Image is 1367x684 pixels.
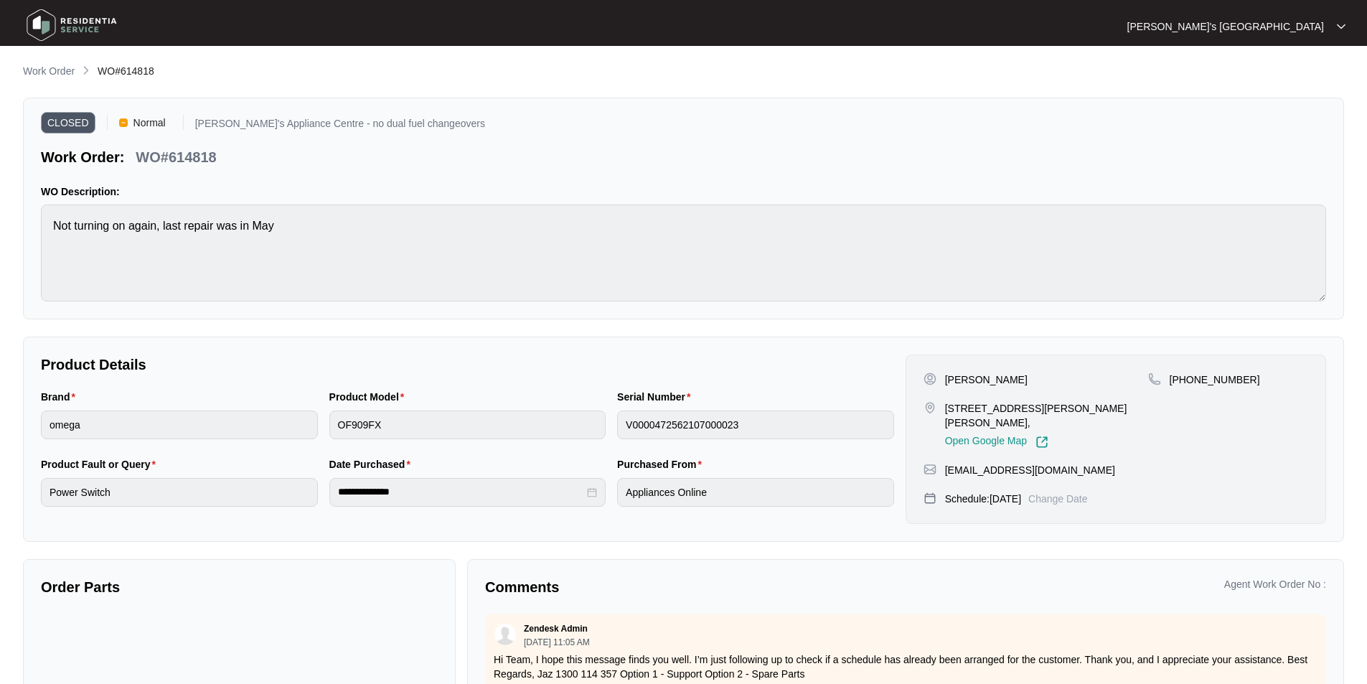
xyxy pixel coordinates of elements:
[945,436,1048,449] a: Open Google Map
[338,484,585,500] input: Date Purchased
[494,652,1317,681] p: Hi Team, I hope this message finds you well. I’m just following up to check if a schedule has alr...
[20,64,77,80] a: Work Order
[945,373,1028,387] p: [PERSON_NAME]
[617,390,696,404] label: Serial Number
[1337,23,1345,30] img: dropdown arrow
[494,624,516,645] img: user.svg
[945,492,1021,506] p: Schedule: [DATE]
[136,147,216,167] p: WO#614818
[80,65,92,76] img: chevron-right
[329,390,410,404] label: Product Model
[924,373,936,385] img: user-pin
[485,577,896,597] p: Comments
[195,118,485,133] p: [PERSON_NAME]'s Appliance Centre - no dual fuel changeovers
[1224,577,1326,591] p: Agent Work Order No :
[119,118,128,127] img: Vercel Logo
[41,112,95,133] span: CLOSED
[41,205,1326,301] textarea: Not turning on again, last repair was in May
[1028,492,1088,506] p: Change Date
[22,4,122,47] img: residentia service logo
[41,147,124,167] p: Work Order:
[617,457,708,472] label: Purchased From
[924,463,936,476] img: map-pin
[524,638,590,647] p: [DATE] 11:05 AM
[924,492,936,505] img: map-pin
[23,64,75,78] p: Work Order
[945,463,1115,477] p: [EMAIL_ADDRESS][DOMAIN_NAME]
[329,457,416,472] label: Date Purchased
[617,478,894,507] input: Purchased From
[41,355,894,375] p: Product Details
[1170,373,1260,387] p: [PHONE_NUMBER]
[41,184,1326,199] p: WO Description:
[1148,373,1161,385] img: map-pin
[1035,436,1048,449] img: Link-External
[41,577,438,597] p: Order Parts
[128,112,172,133] span: Normal
[41,411,318,439] input: Brand
[329,411,606,439] input: Product Model
[617,411,894,439] input: Serial Number
[41,457,161,472] label: Product Fault or Query
[924,401,936,414] img: map-pin
[1127,19,1324,34] p: [PERSON_NAME]'s [GEOGRAPHIC_DATA]
[98,65,154,77] span: WO#614818
[41,390,81,404] label: Brand
[945,401,1148,430] p: [STREET_ADDRESS][PERSON_NAME][PERSON_NAME],
[41,478,318,507] input: Product Fault or Query
[524,623,588,634] p: Zendesk Admin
